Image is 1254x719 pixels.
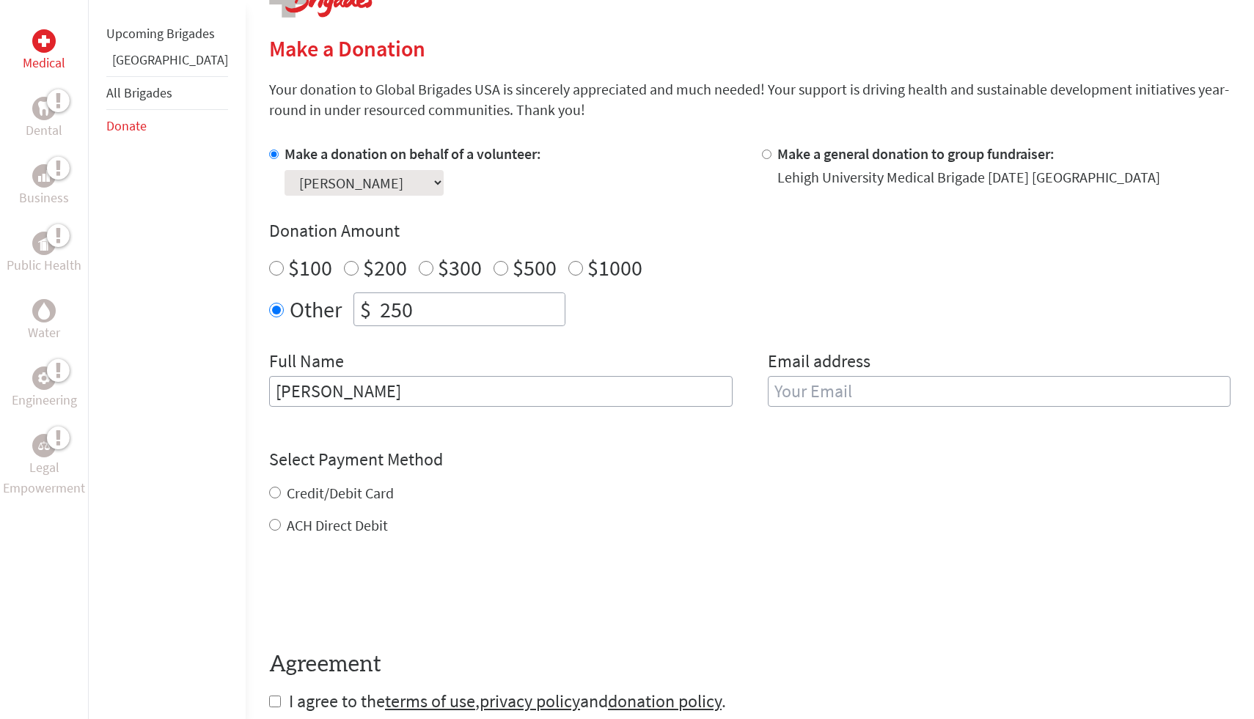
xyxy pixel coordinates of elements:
[438,254,482,281] label: $300
[269,376,733,407] input: Enter Full Name
[7,255,81,276] p: Public Health
[777,144,1055,163] label: Make a general donation to group fundraiser:
[32,232,56,255] div: Public Health
[26,120,62,141] p: Dental
[106,117,147,134] a: Donate
[385,690,475,712] a: terms of use
[112,51,228,68] a: [GEOGRAPHIC_DATA]
[269,79,1231,120] p: Your donation to Global Brigades USA is sincerely appreciated and much needed! Your support is dr...
[38,302,50,319] img: Water
[28,322,60,343] p: Water
[290,292,342,326] label: Other
[106,50,228,76] li: Panama
[480,690,580,712] a: privacy policy
[32,434,56,457] div: Legal Empowerment
[19,164,69,208] a: BusinessBusiness
[285,144,541,163] label: Make a donation on behalf of a volunteer:
[19,188,69,208] p: Business
[106,110,228,142] li: Donate
[3,457,85,498] p: Legal Empowerment
[32,366,56,390] div: Engineering
[269,448,1231,471] h4: Select Payment Method
[38,372,50,384] img: Engineering
[106,25,215,42] a: Upcoming Brigades
[38,441,50,450] img: Legal Empowerment
[587,254,642,281] label: $1000
[768,376,1231,407] input: Your Email
[269,350,344,376] label: Full Name
[38,101,50,115] img: Dental
[7,232,81,276] a: Public HealthPublic Health
[23,53,65,73] p: Medical
[287,516,388,534] label: ACH Direct Debit
[269,35,1231,62] h2: Make a Donation
[777,167,1160,188] div: Lehigh University Medical Brigade [DATE] [GEOGRAPHIC_DATA]
[26,97,62,141] a: DentalDental
[354,293,377,325] div: $
[363,254,407,281] label: $200
[377,293,565,325] input: Enter Amount
[38,170,50,182] img: Business
[106,84,172,101] a: All Brigades
[12,390,77,410] p: Engineering
[269,219,1231,243] h4: Donation Amount
[38,35,50,47] img: Medical
[3,434,85,498] a: Legal EmpowermentLegal Empowerment
[288,254,332,281] label: $100
[23,29,65,73] a: MedicalMedical
[28,299,60,343] a: WaterWater
[106,18,228,50] li: Upcoming Brigades
[269,565,492,622] iframe: reCAPTCHA
[38,236,50,251] img: Public Health
[32,299,56,322] div: Water
[289,690,726,712] span: I agree to the , and .
[287,484,394,502] label: Credit/Debit Card
[513,254,557,281] label: $500
[269,652,1231,678] h4: Agreement
[12,366,77,410] a: EngineeringEngineering
[32,29,56,53] div: Medical
[768,350,870,376] label: Email address
[106,76,228,110] li: All Brigades
[32,97,56,120] div: Dental
[32,164,56,188] div: Business
[608,690,722,712] a: donation policy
